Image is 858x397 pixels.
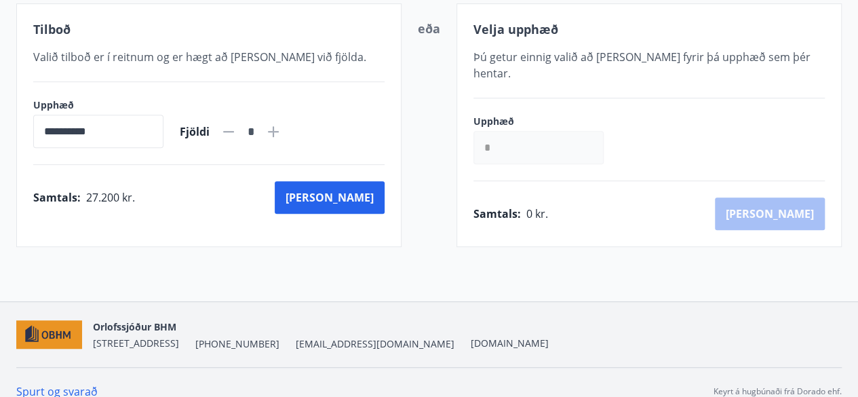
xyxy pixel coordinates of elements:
[471,337,549,349] a: [DOMAIN_NAME]
[473,115,617,128] label: Upphæð
[473,21,558,37] span: Velja upphæð
[275,181,385,214] button: [PERSON_NAME]
[418,20,440,37] span: eða
[33,21,71,37] span: Tilboð
[526,206,548,221] span: 0 kr.
[93,320,176,333] span: Orlofssjóður BHM
[16,320,82,349] img: c7HIBRK87IHNqKbXD1qOiSZFdQtg2UzkX3TnRQ1O.png
[33,190,81,205] span: Samtals :
[86,190,135,205] span: 27.200 kr.
[33,50,366,64] span: Valið tilboð er í reitnum og er hægt að [PERSON_NAME] við fjölda.
[296,337,454,351] span: [EMAIL_ADDRESS][DOMAIN_NAME]
[473,206,521,221] span: Samtals :
[93,337,179,349] span: [STREET_ADDRESS]
[195,337,279,351] span: [PHONE_NUMBER]
[180,124,210,139] span: Fjöldi
[33,98,163,112] label: Upphæð
[473,50,811,81] span: Þú getur einnig valið að [PERSON_NAME] fyrir þá upphæð sem þér hentar.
